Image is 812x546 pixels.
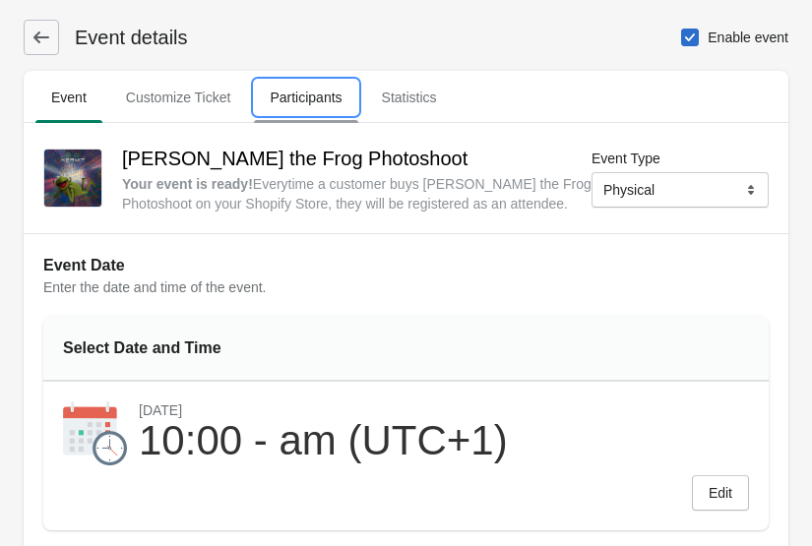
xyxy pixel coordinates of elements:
[122,143,592,174] h2: [PERSON_NAME] the Frog Photoshoot
[63,401,127,465] img: calendar-9220d27974dede90758afcd34f990835.png
[692,475,749,511] button: Edit
[709,485,732,501] span: Edit
[122,174,592,213] div: Everytime a customer buys [PERSON_NAME] the Frog Photoshoot on your Shopify Store, they will be r...
[254,80,357,115] span: Participants
[59,24,188,51] h1: Event details
[708,28,788,47] span: Enable event
[122,176,253,192] strong: Your event is ready !
[366,80,453,115] span: Statistics
[63,336,269,360] div: Select Date and Time
[110,80,247,115] span: Customize Ticket
[35,80,102,115] span: Event
[44,150,101,207] img: FullSizeRender_88bd0459-2a41-4b18-b833-0b92a1c7d3ab.jpg
[43,279,266,295] span: Enter the date and time of the event.
[139,401,508,419] div: [DATE]
[43,254,769,277] h2: Event Date
[592,149,660,168] label: Event Type
[139,419,508,462] div: 10:00 - am (UTC+1)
